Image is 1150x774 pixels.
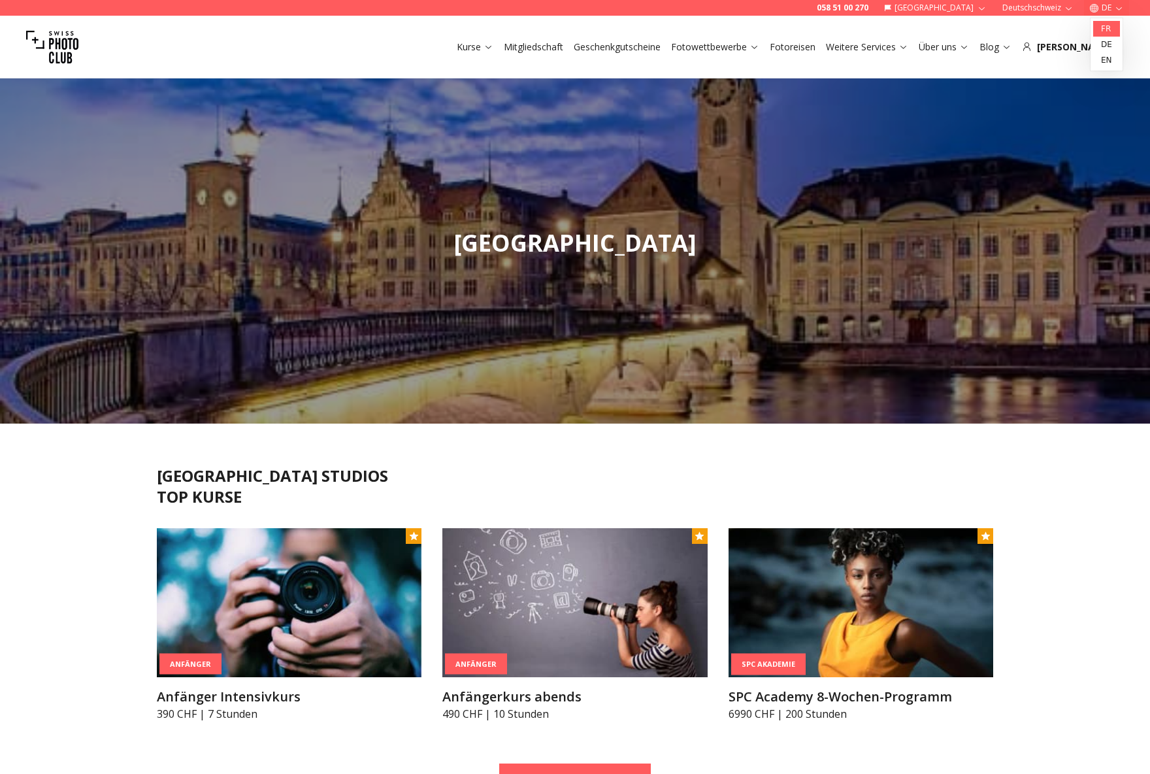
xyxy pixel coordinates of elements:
a: Anfänger IntensivkursAnfängerAnfänger Intensivkurs390 CHF | 7 Stunden [157,528,421,722]
a: en [1093,52,1120,68]
a: SPC Academy 8-Wochen-ProgrammSPC AkademieSPC Academy 8-Wochen-Programm6990 CHF | 200 Stunden [729,528,993,722]
a: 058 51 00 270 [817,3,868,13]
h3: Anfänger Intensivkurs [157,688,421,706]
a: Mitgliedschaft [504,41,563,54]
div: DE [1091,18,1123,71]
button: Blog [974,38,1017,56]
a: Geschenkgutscheine [574,41,661,54]
div: [PERSON_NAME] [1022,41,1124,54]
a: Anfängerkurs abendsAnfängerAnfängerkurs abends490 CHF | 10 Stunden [442,528,707,722]
button: Geschenkgutscheine [568,38,666,56]
a: Weitere Services [826,41,908,54]
span: [GEOGRAPHIC_DATA] [453,227,697,259]
button: Über uns [913,38,974,56]
h3: SPC Academy 8-Wochen-Programm [729,688,993,706]
button: Kurse [452,38,499,56]
button: Fotowettbewerbe [666,38,764,56]
img: Swiss photo club [26,21,78,73]
div: Anfänger [445,653,507,675]
h3: Anfängerkurs abends [442,688,707,706]
div: Anfänger [159,653,222,675]
p: 490 CHF | 10 Stunden [442,706,707,722]
a: Blog [979,41,1011,54]
img: Anfänger Intensivkurs [157,528,421,677]
a: Fotoreisen [770,41,815,54]
p: 6990 CHF | 200 Stunden [729,706,993,722]
a: de [1093,37,1120,52]
h2: TOP KURSE [157,486,993,507]
p: 390 CHF | 7 Stunden [157,706,421,722]
h2: [GEOGRAPHIC_DATA] STUDIOS [157,465,993,486]
div: SPC Akademie [731,654,806,675]
a: fr [1093,21,1120,37]
a: Kurse [457,41,493,54]
a: Über uns [919,41,969,54]
img: SPC Academy 8-Wochen-Programm [729,528,993,677]
img: Anfängerkurs abends [442,528,707,677]
button: Fotoreisen [764,38,821,56]
button: Mitgliedschaft [499,38,568,56]
button: Weitere Services [821,38,913,56]
a: Fotowettbewerbe [671,41,759,54]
